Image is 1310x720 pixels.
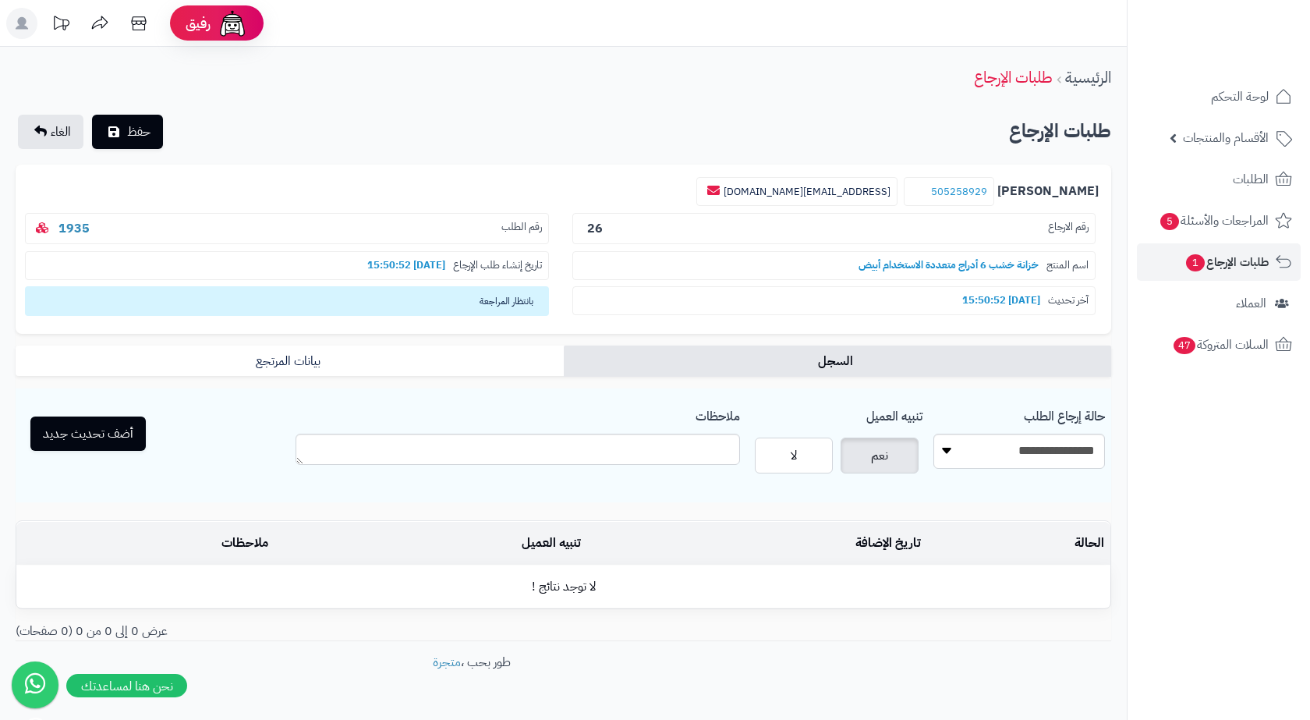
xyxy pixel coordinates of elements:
label: تنبيه العميل [866,401,922,426]
b: [PERSON_NAME] [997,183,1099,200]
a: طلبات الإرجاع1 [1137,243,1301,281]
b: [DATE] 15:50:52 [359,257,453,272]
a: الغاء [18,115,83,149]
span: العملاء [1236,293,1266,314]
span: آخر تحديث [1048,293,1089,308]
span: رقم الارجاع [1048,220,1089,238]
td: ملاحظات [16,522,274,565]
span: الغاء [51,122,71,141]
label: ملاحظات [696,401,740,426]
span: المراجعات والأسئلة [1159,210,1269,232]
b: خزانة خشب 6 أدراج متعددة الاستخدام أبيض [851,257,1046,272]
span: السلات المتروكة [1172,334,1269,356]
a: بيانات المرتجع [16,346,564,377]
span: طلبات الإرجاع [1184,251,1269,273]
a: الطلبات [1137,161,1301,198]
span: الطلبات [1233,168,1269,190]
span: بانتظار المراجعة [25,286,549,316]
button: حفظ [92,115,163,149]
a: 505258929 [931,184,987,199]
span: 47 [1174,337,1195,354]
span: 1 [1186,254,1205,271]
label: حالة إرجاع الطلب [1024,401,1105,426]
img: ai-face.png [217,8,248,39]
h2: طلبات الإرجاع [1009,115,1111,147]
span: نعم [871,446,888,465]
button: أضف تحديث جديد [30,417,146,451]
span: لا [791,446,797,465]
span: تاريخ إنشاء طلب الإرجاع [453,258,542,273]
a: الرئيسية [1065,66,1111,89]
td: الحالة [927,522,1110,565]
div: عرض 0 إلى 0 من 0 (0 صفحات) [4,622,564,640]
a: العملاء [1137,285,1301,322]
a: [EMAIL_ADDRESS][DOMAIN_NAME] [724,184,890,199]
span: اسم المنتج [1046,258,1089,273]
span: الأقسام والمنتجات [1183,127,1269,149]
a: السجل [564,346,1112,377]
span: رقم الطلب [501,220,542,238]
span: لوحة التحكم [1211,86,1269,108]
a: السلات المتروكة47 [1137,326,1301,364]
td: تنبيه العميل [274,522,587,565]
span: رفيق [186,14,211,33]
b: [DATE] 15:50:52 [954,293,1048,307]
a: المراجعات والأسئلة5 [1137,202,1301,239]
b: 26 [587,219,603,238]
a: لوحة التحكم [1137,78,1301,115]
a: تحديثات المنصة [41,8,80,43]
span: 5 [1160,213,1179,230]
td: لا توجد نتائج ! [16,566,1110,608]
img: logo-2.png [1204,44,1295,76]
a: متجرة [433,653,461,672]
a: 1935 [58,219,90,238]
span: حفظ [127,122,150,141]
a: طلبات الإرجاع [974,66,1053,89]
td: تاريخ الإضافة [587,522,927,565]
